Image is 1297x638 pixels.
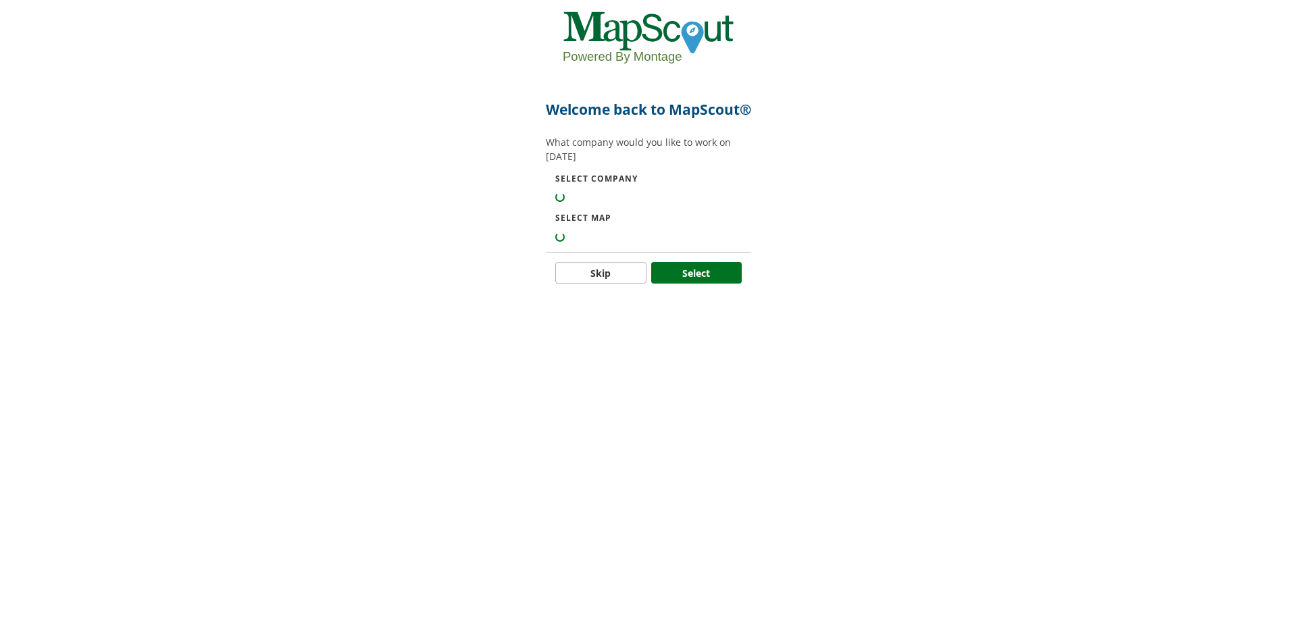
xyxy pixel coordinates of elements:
button: Select [651,262,742,284]
img: mapscout-transparent-powered-by.svg [563,9,734,66]
span: Select Map [555,212,742,224]
button: Skip [555,262,646,284]
span: Select Company [555,173,742,185]
h2: Welcome back to MapScout® [546,85,751,135]
p: What company would you like to work on [DATE] [546,135,751,163]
